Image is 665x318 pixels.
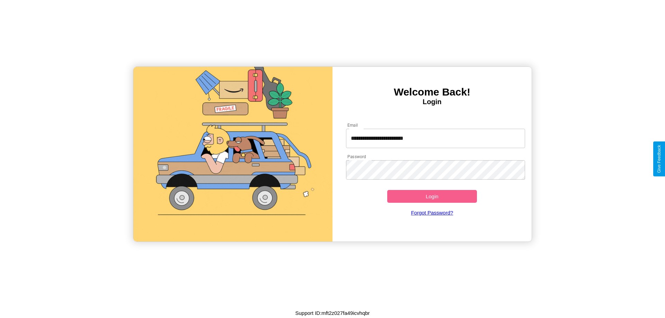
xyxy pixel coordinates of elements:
[332,98,532,106] h4: Login
[347,122,358,128] label: Email
[387,190,477,203] button: Login
[343,203,522,222] a: Forgot Password?
[133,67,332,242] img: gif
[347,154,366,160] label: Password
[295,308,370,318] p: Support ID: mft2z027fa49icvhqbr
[657,145,662,173] div: Give Feedback
[332,86,532,98] h3: Welcome Back!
